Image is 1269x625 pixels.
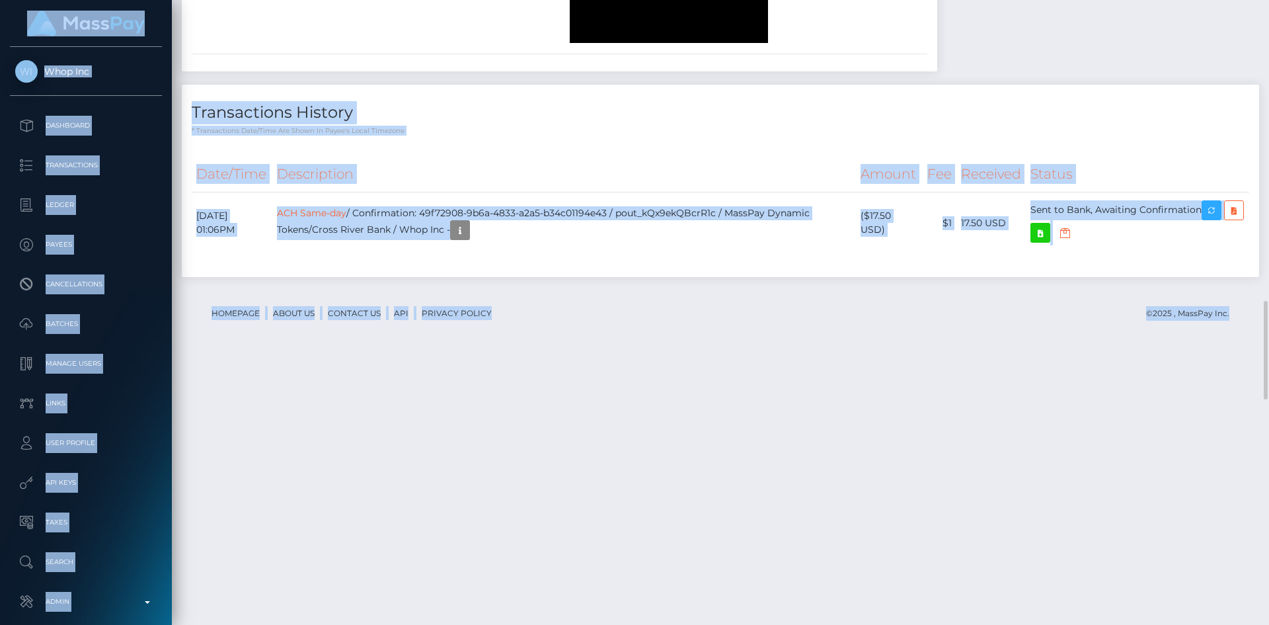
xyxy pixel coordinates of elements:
td: $1 [923,192,956,254]
p: * Transactions date/time are shown in payee's local timezone [192,126,1249,136]
p: Dashboard [15,116,157,136]
h4: Transactions History [192,101,1249,124]
p: API Keys [15,473,157,493]
img: Whop Inc [15,60,38,83]
a: Search [10,546,162,579]
p: User Profile [15,433,157,453]
p: Transactions [15,155,157,175]
div: © 2025 , MassPay Inc. [1146,306,1239,321]
a: Transactions [10,149,162,182]
p: Search [15,552,157,572]
p: Admin [15,592,157,612]
a: API Keys [10,466,162,499]
th: Amount [856,156,922,192]
a: Batches [10,308,162,341]
a: Privacy Policy [416,303,497,323]
a: Ledger [10,188,162,222]
td: 17.50 USD [956,192,1026,254]
a: Homepage [206,303,265,323]
a: API [389,303,414,323]
a: Admin [10,585,162,618]
th: Status [1026,156,1249,192]
a: Manage Users [10,347,162,380]
td: ($17.50 USD) [856,192,922,254]
p: Ledger [15,195,157,215]
a: Taxes [10,506,162,539]
a: ACH Same-day [277,207,346,219]
p: Payees [15,235,157,255]
a: Dashboard [10,109,162,142]
img: MassPay Logo [27,11,145,36]
span: Whop Inc [10,65,162,77]
a: Links [10,387,162,420]
a: Contact Us [323,303,386,323]
p: Links [15,394,157,413]
th: Date/Time [192,156,272,192]
td: [DATE] 01:06PM [192,192,272,254]
a: About Us [268,303,320,323]
td: Sent to Bank, Awaiting Confirmation [1026,192,1249,254]
th: Fee [923,156,956,192]
td: / Confirmation: 49f72908-9b6a-4833-a2a5-b34c01194e43 / pout_kQx9ekQBcrR1c / MassPay Dynamic Token... [272,192,856,254]
p: Batches [15,314,157,334]
th: Received [956,156,1026,192]
p: Cancellations [15,274,157,294]
p: Manage Users [15,354,157,374]
a: Cancellations [10,268,162,301]
th: Description [272,156,856,192]
a: Payees [10,228,162,261]
a: User Profile [10,427,162,460]
p: Taxes [15,513,157,532]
